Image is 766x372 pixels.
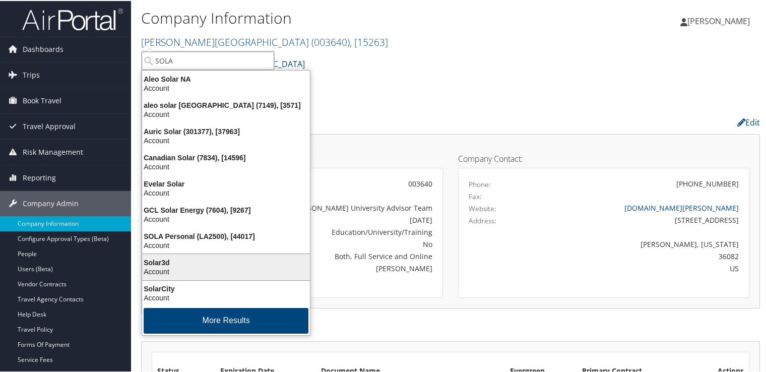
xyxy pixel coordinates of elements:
[23,113,76,138] span: Travel Approval
[458,154,749,162] h4: Company Contact:
[676,177,739,188] div: [PHONE_NUMBER]
[23,139,83,164] span: Risk Management
[136,257,316,266] div: Solar3d
[680,5,760,35] a: [PERSON_NAME]
[23,190,79,215] span: Company Admin
[23,164,56,190] span: Reporting
[136,283,316,292] div: SolarCity
[136,231,316,240] div: SOLA Personal (LA2500), [44017]
[144,307,308,333] button: More Results
[136,266,316,275] div: Account
[624,202,739,212] a: [DOMAIN_NAME][PERSON_NAME]
[540,214,739,224] div: [STREET_ADDRESS]
[258,214,432,224] div: [DATE]
[136,126,316,135] div: Auric Solar (301377), [37963]
[258,262,432,273] div: [PERSON_NAME]
[258,250,432,261] div: Both, Full Service and Online
[350,34,388,48] span: , [ 15263 ]
[136,100,316,109] div: aleo solar [GEOGRAPHIC_DATA] (7149), [3571]
[23,61,40,87] span: Trips
[258,202,432,212] div: [PERSON_NAME] University Advisor Team
[540,238,739,249] div: [PERSON_NAME], [US_STATE]
[136,109,316,118] div: Account
[136,152,316,161] div: Canadian Solar (7834), [14596]
[141,34,388,48] a: [PERSON_NAME][GEOGRAPHIC_DATA]
[258,238,432,249] div: No
[136,240,316,249] div: Account
[737,116,760,127] a: Edit
[136,74,316,83] div: Aleo Solar NA
[136,214,316,223] div: Account
[142,50,274,69] input: Search Accounts
[136,135,316,144] div: Account
[136,83,316,92] div: Account
[141,319,760,336] h2: Contracts:
[540,250,739,261] div: 36082
[469,215,496,225] label: Address:
[469,203,496,213] label: Website:
[687,15,750,26] span: [PERSON_NAME]
[540,262,739,273] div: US
[469,191,482,201] label: Fax:
[469,178,491,189] label: Phone:
[311,34,350,48] span: ( 003640 )
[141,112,549,130] h2: Company Profile:
[136,292,316,301] div: Account
[23,36,63,61] span: Dashboards
[23,87,61,112] span: Book Travel
[136,188,316,197] div: Account
[136,178,316,188] div: Evelar Solar
[136,161,316,170] div: Account
[136,205,316,214] div: GCL Solar Energy (7604), [9267]
[141,7,554,28] h1: Company Information
[22,7,123,30] img: airportal-logo.png
[258,177,432,188] div: 003640
[258,226,432,236] div: Education/University/Training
